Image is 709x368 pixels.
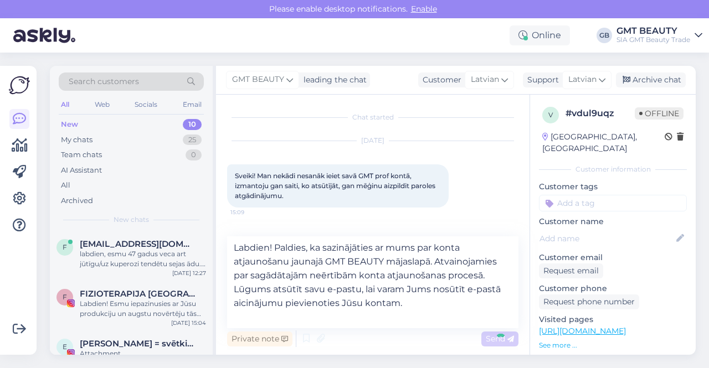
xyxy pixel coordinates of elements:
span: 15:09 [230,208,272,216]
p: Customer name [539,216,687,227]
div: [DATE] [227,136,518,146]
span: Eva Šimo = svētki & prakses mieram & līdzsvaram [80,339,195,349]
div: GB [597,28,612,43]
a: [URL][DOMAIN_NAME] [539,326,626,336]
div: SIA GMT Beauty Trade [616,35,690,44]
span: Search customers [69,76,139,87]
p: Customer phone [539,283,687,294]
div: Attachment [80,349,206,359]
div: Request email [539,263,603,278]
span: furmane.monta@inbox.lv [80,239,195,249]
span: Latvian [471,74,499,86]
input: Add name [540,232,674,245]
div: Archived [61,195,93,206]
div: All [61,180,70,191]
div: labdien, esmu 47 gadus veca art jūtīgu/uz kuperozi tendētu sejas ādu. Ļoti daudzi aptiekas produk... [80,249,206,269]
p: See more ... [539,340,687,350]
input: Add a tag [539,195,687,211]
span: f [63,243,67,251]
div: Labdien! Esmu iepazinusies ar Jūsu produkciju un augstu novērtēju tās kvalitāti un pieeju skaistu... [80,299,206,319]
div: 0 [186,149,202,160]
span: New chats [114,215,149,225]
div: Online [510,25,570,45]
div: All [59,97,71,112]
span: v [548,111,553,119]
div: Email [181,97,204,112]
p: Visited pages [539,314,687,325]
div: # vdul9uqz [566,107,635,120]
div: [GEOGRAPHIC_DATA], [GEOGRAPHIC_DATA] [542,131,665,154]
a: GMT BEAUTYSIA GMT Beauty Trade [616,27,702,44]
p: Customer email [539,252,687,263]
div: 25 [183,134,202,146]
span: GMT BEAUTY [232,74,284,86]
span: Sveiki! Man nekādi nesanāk ieiet savā GMT prof kontā, izmantoju gan saiti, ko atsūtījāt, gan mēģi... [235,172,437,200]
img: Askly Logo [9,75,30,96]
div: [DATE] 15:04 [171,319,206,327]
span: Enable [408,4,440,14]
div: Team chats [61,149,102,160]
div: Archive chat [616,72,686,87]
div: GMT BEAUTY [616,27,690,35]
span: E [63,343,67,351]
p: Customer tags [539,181,687,193]
span: F [63,293,67,301]
div: AI Assistant [61,165,102,176]
div: Customer [418,74,461,86]
div: Request phone number [539,294,639,309]
div: New [61,119,78,130]
div: Web [93,97,112,112]
div: Customer information [539,164,687,174]
div: Chat started [227,112,518,122]
div: [DATE] 12:27 [172,269,206,277]
span: Latvian [568,74,597,86]
div: Support [523,74,559,86]
div: My chats [61,134,93,146]
div: Socials [132,97,160,112]
div: 10 [183,119,202,130]
span: FIZIOTERAPIJA LIEPĀJĀ | MASĀŽA [80,289,195,299]
span: Offline [635,107,684,120]
div: leading the chat [299,74,367,86]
